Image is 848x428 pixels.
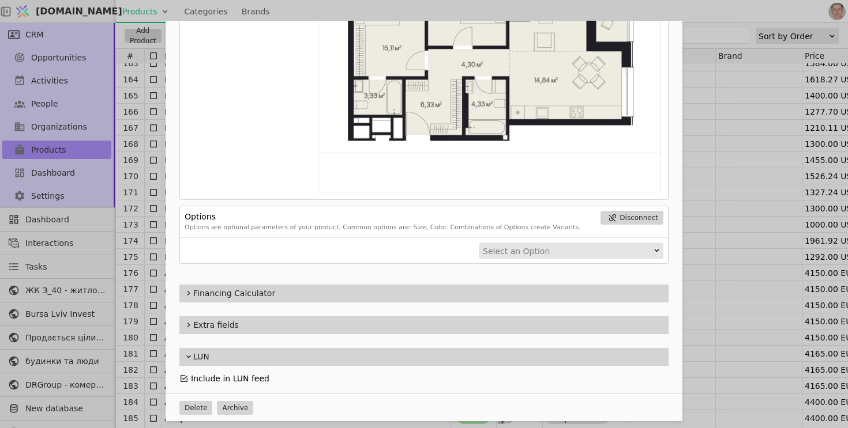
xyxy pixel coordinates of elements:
span: Financing Calculator [193,287,664,300]
button: Delete [179,401,212,415]
span: Extra fields [193,319,664,331]
button: Archive [217,401,253,415]
div: Select an Option [483,243,652,259]
h3: Options [185,211,596,223]
div: Include in LUN feed [191,370,269,387]
button: Disconnect [601,211,663,225]
div: Add Opportunity [166,21,682,421]
p: Options are optional parameters of your product. Common options are: Size, Color. Combinations of... [185,223,596,233]
span: LUN [193,351,664,363]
